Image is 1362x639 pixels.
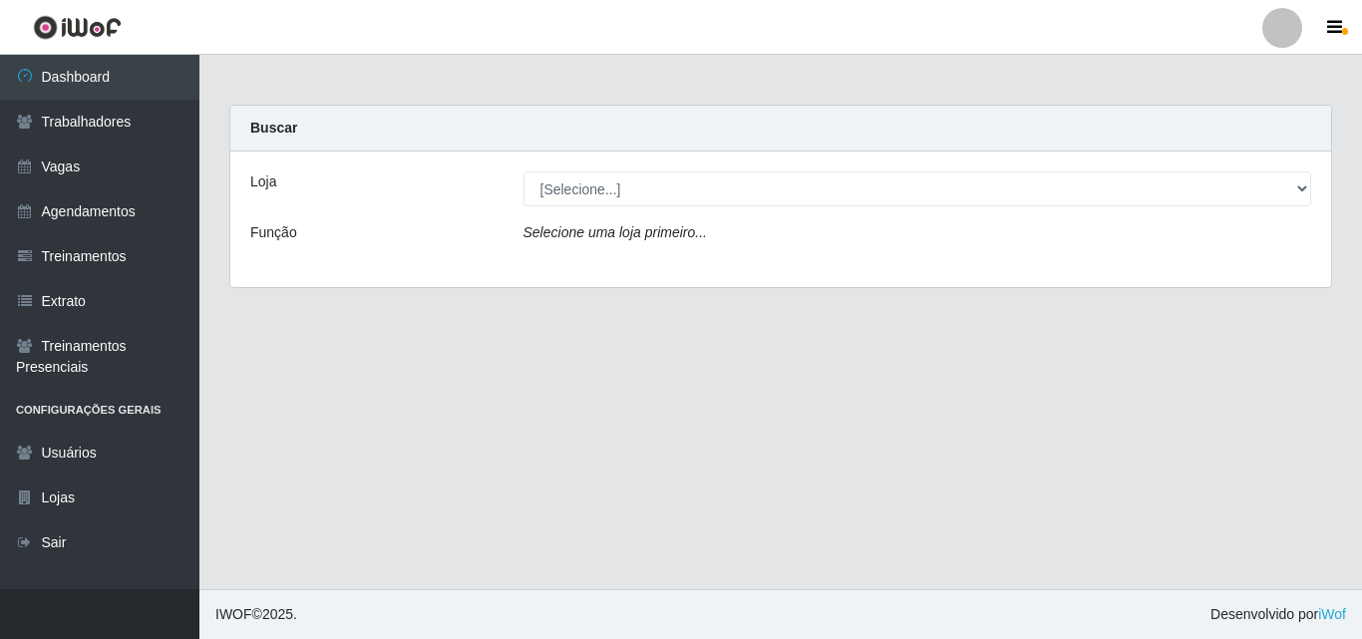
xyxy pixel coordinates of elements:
span: © 2025 . [215,604,297,625]
label: Função [250,222,297,243]
span: Desenvolvido por [1210,604,1346,625]
label: Loja [250,171,276,192]
img: CoreUI Logo [33,15,122,40]
span: IWOF [215,606,252,622]
a: iWof [1318,606,1346,622]
i: Selecione uma loja primeiro... [523,224,707,240]
strong: Buscar [250,120,297,136]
